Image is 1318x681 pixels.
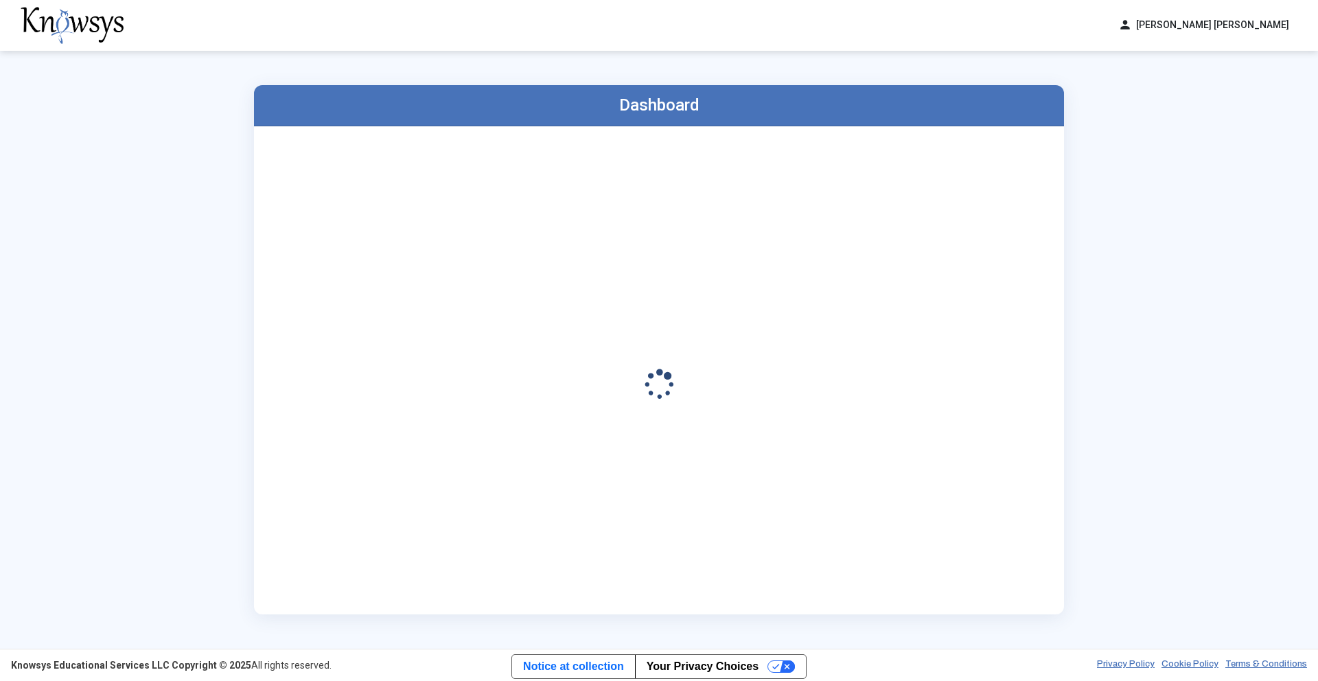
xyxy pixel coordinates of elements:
[1097,658,1155,672] a: Privacy Policy
[1225,658,1307,672] a: Terms & Conditions
[1118,18,1132,32] span: person
[1110,14,1297,36] button: person[PERSON_NAME] [PERSON_NAME]
[635,655,806,678] button: Your Privacy Choices
[11,658,332,672] div: All rights reserved.
[21,7,124,44] img: knowsys-logo.png
[11,660,251,671] strong: Knowsys Educational Services LLC Copyright © 2025
[512,655,635,678] a: Notice at collection
[619,95,700,115] label: Dashboard
[1161,658,1218,672] a: Cookie Policy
